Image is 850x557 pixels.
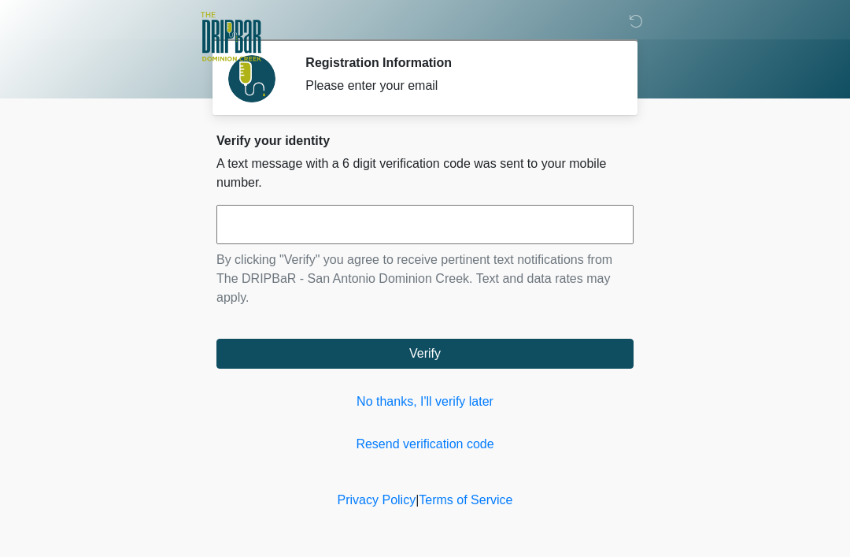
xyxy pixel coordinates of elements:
a: | [416,493,419,507]
img: Agent Avatar [228,55,275,102]
p: A text message with a 6 digit verification code was sent to your mobile number. [216,154,634,192]
img: The DRIPBaR - San Antonio Dominion Creek Logo [201,12,261,64]
button: Verify [216,339,634,369]
a: No thanks, I'll verify later [216,392,634,411]
a: Privacy Policy [338,493,416,507]
a: Resend verification code [216,435,634,454]
a: Terms of Service [419,493,512,507]
p: By clicking "Verify" you agree to receive pertinent text notifications from The DRIPBaR - San Ant... [216,251,634,307]
div: Please enter your email [305,76,610,95]
h2: Verify your identity [216,133,634,148]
